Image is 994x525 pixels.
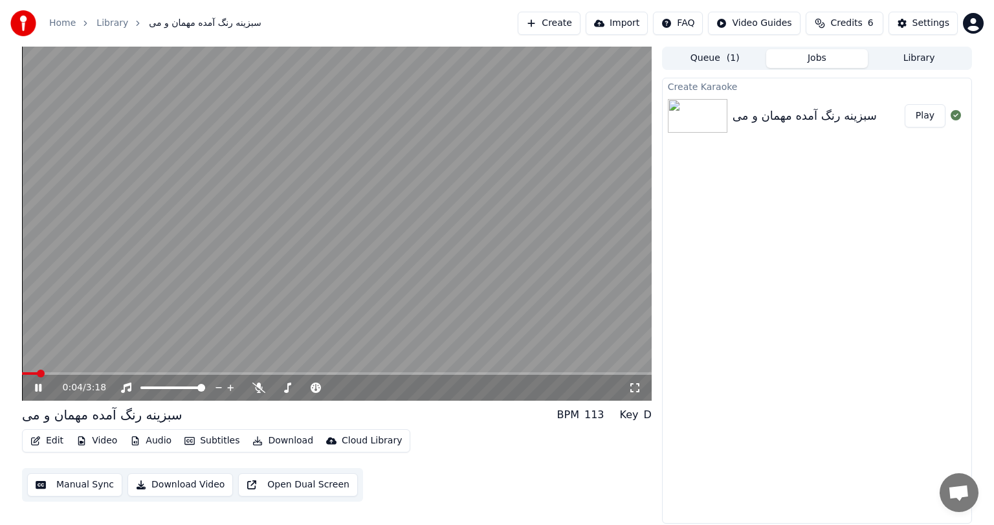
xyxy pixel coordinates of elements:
[912,17,949,30] div: Settings
[25,432,69,450] button: Edit
[149,17,261,30] span: سبزینه رنگ آمده مهمان و می
[905,104,945,128] button: Play
[653,12,703,35] button: FAQ
[727,52,740,65] span: ( 1 )
[557,407,579,423] div: BPM
[586,12,648,35] button: Import
[644,407,652,423] div: D
[125,432,177,450] button: Audio
[342,434,402,447] div: Cloud Library
[868,49,970,68] button: Library
[22,406,182,424] div: سبزینه رنگ آمده مهمان و می
[584,407,604,423] div: 113
[71,432,122,450] button: Video
[518,12,580,35] button: Create
[49,17,76,30] a: Home
[663,78,971,94] div: Create Karaoke
[86,381,106,394] span: 3:18
[179,432,245,450] button: Subtitles
[708,12,800,35] button: Video Guides
[63,381,94,394] div: /
[49,17,261,30] nav: breadcrumb
[806,12,883,35] button: Credits6
[940,473,978,512] div: Open chat
[620,407,639,423] div: Key
[247,432,318,450] button: Download
[766,49,868,68] button: Jobs
[868,17,874,30] span: 6
[733,107,877,125] div: سبزینه رنگ آمده مهمان و می
[889,12,958,35] button: Settings
[238,473,358,497] button: Open Dual Screen
[27,473,122,497] button: Manual Sync
[63,381,83,394] span: 0:04
[96,17,128,30] a: Library
[127,473,233,497] button: Download Video
[10,10,36,36] img: youka
[830,17,862,30] span: Credits
[664,49,766,68] button: Queue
